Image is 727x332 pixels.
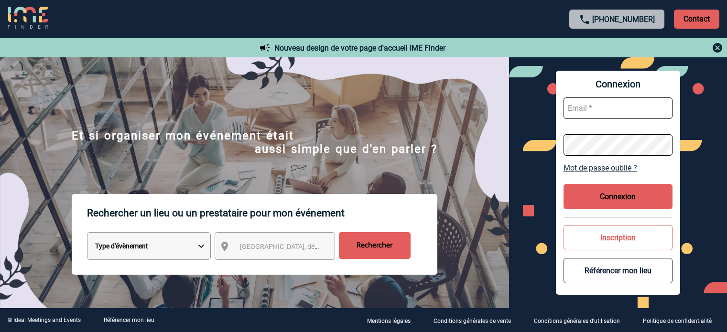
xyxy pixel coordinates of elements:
[674,10,719,29] p: Contact
[339,232,411,259] input: Rechercher
[643,318,712,324] p: Politique de confidentialité
[564,184,673,209] button: Connexion
[8,317,81,323] div: © Ideal Meetings and Events
[240,243,373,250] span: [GEOGRAPHIC_DATA], département, région...
[564,163,673,172] a: Mot de passe oublié ?
[564,258,673,283] button: Référencer mon lieu
[534,318,620,324] p: Conditions générales d'utilisation
[367,318,411,324] p: Mentions légales
[579,14,590,25] img: call-24-px.png
[564,225,673,250] button: Inscription
[564,78,673,90] span: Connexion
[359,316,426,325] a: Mentions légales
[592,15,655,24] a: [PHONE_NUMBER]
[526,316,635,325] a: Conditions générales d'utilisation
[87,194,437,232] p: Rechercher un lieu ou un prestataire pour mon événement
[564,97,673,119] input: Email *
[426,316,526,325] a: Conditions générales de vente
[104,317,154,323] a: Référencer mon lieu
[635,316,727,325] a: Politique de confidentialité
[434,318,511,324] p: Conditions générales de vente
